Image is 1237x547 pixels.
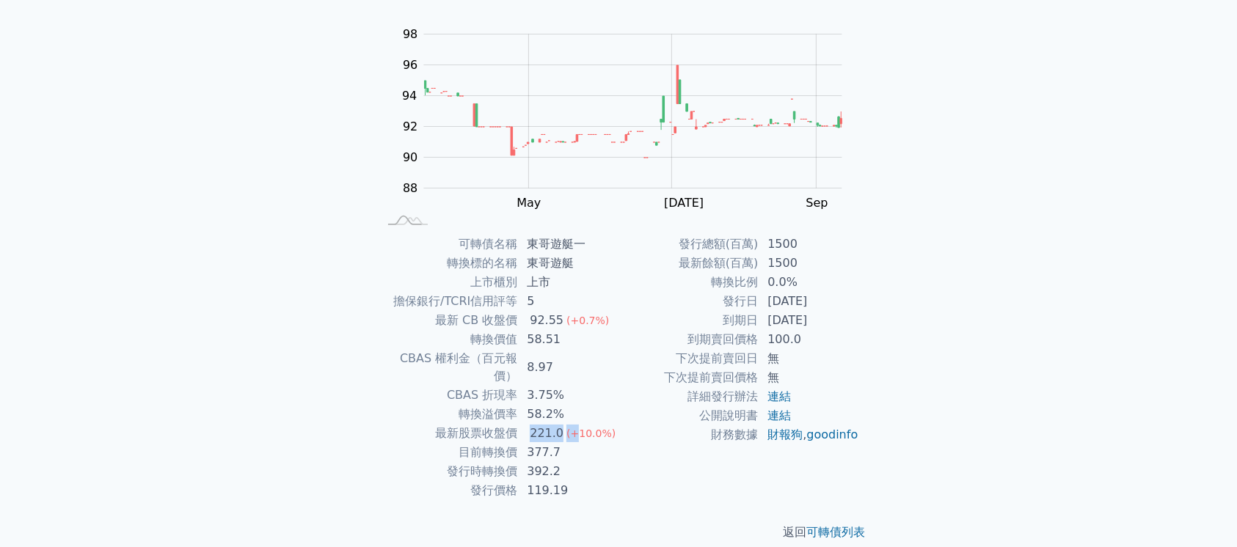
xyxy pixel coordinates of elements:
[403,150,417,164] tspan: 90
[378,481,518,500] td: 發行價格
[403,27,417,41] tspan: 98
[759,292,859,311] td: [DATE]
[518,273,618,292] td: 上市
[403,181,417,195] tspan: 88
[518,235,618,254] td: 東哥遊艇一
[378,462,518,481] td: 發行時轉換價
[759,254,859,273] td: 1500
[618,330,759,349] td: 到期賣回價格
[618,406,759,425] td: 公開說明書
[759,368,859,387] td: 無
[759,349,859,368] td: 無
[618,349,759,368] td: 下次提前賣回日
[378,311,518,330] td: 最新 CB 收盤價
[378,424,518,443] td: 最新股票收盤價
[527,425,566,442] div: 221.0
[618,254,759,273] td: 最新餘額(百萬)
[402,89,417,103] tspan: 94
[1164,477,1237,547] div: 聊天小工具
[378,405,518,424] td: 轉換溢價率
[518,462,618,481] td: 392.2
[806,427,858,441] a: goodinfo
[618,273,759,292] td: 轉換比例
[767,427,803,441] a: 財報狗
[618,387,759,406] td: 詳細發行辦法
[518,443,618,462] td: 377.7
[518,292,618,311] td: 5
[759,311,859,330] td: [DATE]
[378,386,518,405] td: CBAS 折現率
[767,408,791,422] a: 連結
[806,525,865,539] a: 可轉債列表
[618,311,759,330] td: 到期日
[518,254,618,273] td: 東哥遊艇
[759,425,859,444] td: ,
[378,254,518,273] td: 轉換標的名稱
[518,481,618,500] td: 119.19
[618,425,759,444] td: 財務數據
[360,524,877,541] p: 返回
[618,235,759,254] td: 發行總額(百萬)
[664,196,704,210] tspan: [DATE]
[378,292,518,311] td: 擔保銀行/TCRI信用評等
[759,330,859,349] td: 100.0
[1164,477,1237,547] iframe: Chat Widget
[618,368,759,387] td: 下次提前賣回價格
[517,196,541,210] tspan: May
[518,405,618,424] td: 58.2%
[378,330,518,349] td: 轉換價值
[759,235,859,254] td: 1500
[527,312,566,329] div: 92.55
[759,273,859,292] td: 0.0%
[566,427,616,439] span: (+10.0%)
[378,273,518,292] td: 上市櫃別
[403,120,417,133] tspan: 92
[566,315,609,326] span: (+0.7%)
[518,349,618,386] td: 8.97
[378,443,518,462] td: 目前轉換價
[403,58,417,72] tspan: 96
[618,292,759,311] td: 發行日
[378,235,518,254] td: 可轉債名稱
[378,349,518,386] td: CBAS 權利金（百元報價）
[395,27,864,210] g: Chart
[767,389,791,403] a: 連結
[518,330,618,349] td: 58.51
[518,386,618,405] td: 3.75%
[806,196,828,210] tspan: Sep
